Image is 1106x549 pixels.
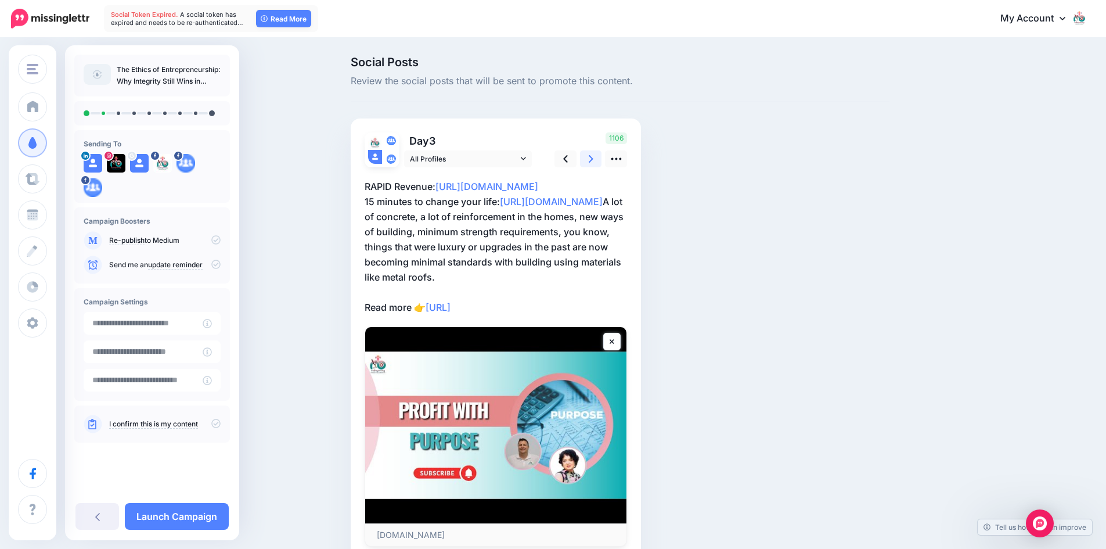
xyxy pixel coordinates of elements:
a: Read More [256,10,311,27]
img: 293739338_113555524758435_6240255962081998429_n-bsa139531.jpg [368,136,382,150]
img: 293739338_113555524758435_6240255962081998429_n-bsa139531.jpg [153,154,172,173]
img: aDtjnaRy1nj-bsa139535.png [84,178,102,197]
img: article-default-image-icon.png [84,64,111,85]
a: Re-publish [109,236,145,245]
span: 3 [429,135,435,147]
a: update reminder [148,260,203,270]
img: aDtjnaRy1nj-bsa139534.png [387,136,396,145]
span: Review the social posts that will be sent to promote this content. [351,74,889,89]
p: RAPID Revenue: 15 minutes to change your life: A lot of concrete, a lot of reinforcement in the h... [365,179,627,315]
h4: Campaign Settings [84,297,221,306]
a: My Account [989,5,1089,33]
span: Social Token Expired. [111,10,178,19]
span: 1106 [606,132,627,144]
a: [URL][DOMAIN_NAME] [500,196,603,207]
h4: Sending To [84,139,221,148]
span: A social token has expired and needs to be re-authenticated… [111,10,243,27]
img: user_default_image.png [368,150,382,164]
a: I confirm this is my content [109,419,198,429]
a: All Profiles [404,150,532,167]
img: Missinglettr [11,9,89,28]
p: The Ethics of Entrepreneurship: Why Integrity Still Wins in Business | [PERSON_NAME] [117,64,221,87]
h4: Campaign Boosters [84,217,221,225]
p: Day [404,132,534,149]
div: Open Intercom Messenger [1026,509,1054,537]
img: aDtjnaRy1nj-bsa139534.png [176,154,195,173]
p: Send me an [109,260,221,270]
p: [DOMAIN_NAME] [377,530,615,540]
span: All Profiles [410,153,518,165]
a: [URL] [426,302,451,313]
img: aDtjnaRy1nj-bsa139535.png [387,155,396,164]
a: [URL][DOMAIN_NAME] [435,181,538,192]
span: Social Posts [351,56,889,68]
a: Tell us how we can improve [978,519,1092,535]
img: menu.png [27,64,38,74]
img: 357774252_272542952131600_5124155199893867819_n-bsa140707.jpg [107,154,125,173]
img: user_default_image.png [130,154,149,173]
p: to Medium [109,235,221,246]
img: user_default_image.png [84,154,102,173]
